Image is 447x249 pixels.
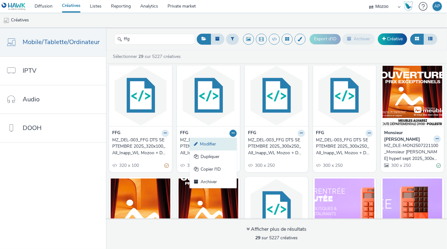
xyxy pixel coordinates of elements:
[180,137,237,156] a: MZ_DEL-003_FFG DTS SEPTEMBRE 2025_320x100_All_Inapp_WL Mozoo + Data Golf
[248,137,305,156] a: MZ_DEL-003_FFG DTS SEPTEMBRE 2025_300x250_All_Inapp_WL Mozoo + Data Nat
[112,137,169,156] a: MZ_DEL-003_FFG DTS SEPTEMBRE 2025_320x100_All_Inapp_WL Mozoo + Data Nat
[384,143,438,162] div: MZ_DLE-MON2507221100_Monsieur [PERSON_NAME] hyperl sept 2025_300x250_All_Web
[254,162,275,168] span: 300 x 250
[179,178,238,240] img: MZ_DLE-MON2507221100_Monsieur Meuble hyperl sept 2025_320x480_All_Web visual
[383,65,442,126] img: MZ_DLE-MON2507221100_Monsieur Meuble hyperl sept 2025_300x250_All_Web visual
[390,162,411,168] span: 300 x 250
[2,3,26,10] img: undefined Logo
[383,178,442,240] img: MZ_KFO-URG2412191225_Les Grandes Terres_970x250_All_InApp_Vague2 visual
[190,138,237,150] a: Modifier
[342,34,375,44] button: Archiver
[23,123,41,133] span: DOOH
[112,54,183,59] a: Sélectionner sur 5227 créatives
[3,17,9,24] img: mobile
[180,137,234,156] div: MZ_DEL-003_FFG DTS SEPTEMBRE 2025_320x100_All_Inapp_WL Mozoo + Data Golf
[186,162,207,168] span: 320 x 100
[316,130,324,137] strong: FFG
[404,1,413,11] img: Hawk Academy
[315,178,374,240] img: MZ_KFO-URG2412191225_Les Grandes Terres_Native rectangle_All_InApp_Vague2 visual
[310,34,341,44] button: Export d'ID
[434,2,440,11] div: AP
[248,137,302,156] div: MZ_DEL-003_FFG DTS SEPTEMBRE 2025_300x250_All_Inapp_WL Mozoo + Data Nat
[23,37,100,47] span: Mobile/Tablette/Ordinateur
[190,150,237,163] a: Dupliquer
[378,33,407,45] a: Créative
[23,66,36,75] span: IPTV
[246,65,306,126] img: MZ_DEL-003_FFG DTS SEPTEMBRE 2025_300x250_All_Inapp_WL Mozoo + Data Nat visual
[246,226,306,233] div: Afficher plus de résultats
[423,34,437,44] button: Liste
[179,65,238,126] img: MZ_DEL-003_FFG DTS SEPTEMBRE 2025_320x100_All_Inapp_WL Mozoo + Data Golf visual
[316,137,370,156] div: MZ_DEL-003_FFG DTS SEPTEMBRE 2025_300x250_All_Inapp_WL Mozoo + Data Golf
[316,137,373,156] a: MZ_DEL-003_FFG DTS SEPTEMBRE 2025_300x250_All_Inapp_WL Mozoo + Data Golf
[384,130,432,143] strong: Monsieur [PERSON_NAME]
[138,54,143,59] strong: 29
[111,65,170,126] img: MZ_DEL-003_FFG DTS SEPTEMBRE 2025_320x100_All_Inapp_WL Mozoo + Data Nat visual
[164,162,169,169] div: Partiellement valide
[248,130,256,137] strong: FFG
[23,95,40,104] span: Audio
[410,34,424,44] button: Grille
[190,176,237,188] a: Archiver
[119,162,139,168] span: 320 x 100
[246,178,306,240] img: MZ_DEL-003_FFG DTS SEPTEMBRE 2025_320x100_All_Inapp_WL Mozoo + Data Nat Bis visual
[112,130,120,137] strong: FFG
[190,163,237,176] a: Copier l'ID
[111,178,170,240] img: MZ_DLE-MON2507221100_Monsieur Meuble hyperl sept 2025_300x600_All_Web visual
[315,65,374,126] img: MZ_DEL-003_FFG DTS SEPTEMBRE 2025_300x250_All_Inapp_WL Mozoo + Data Golf visual
[114,34,195,45] input: Rechercher...
[404,1,416,11] a: Hawk Academy
[436,162,441,169] div: Valide
[180,130,188,137] strong: FFG
[112,137,166,156] div: MZ_DEL-003_FFG DTS SEPTEMBRE 2025_320x100_All_Inapp_WL Mozoo + Data Nat
[384,143,441,162] a: MZ_DLE-MON2507221100_Monsieur [PERSON_NAME] hyperl sept 2025_300x250_All_Web
[255,235,298,241] span: sur 5227 créatives
[323,162,343,168] span: 300 x 250
[255,235,260,241] strong: 29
